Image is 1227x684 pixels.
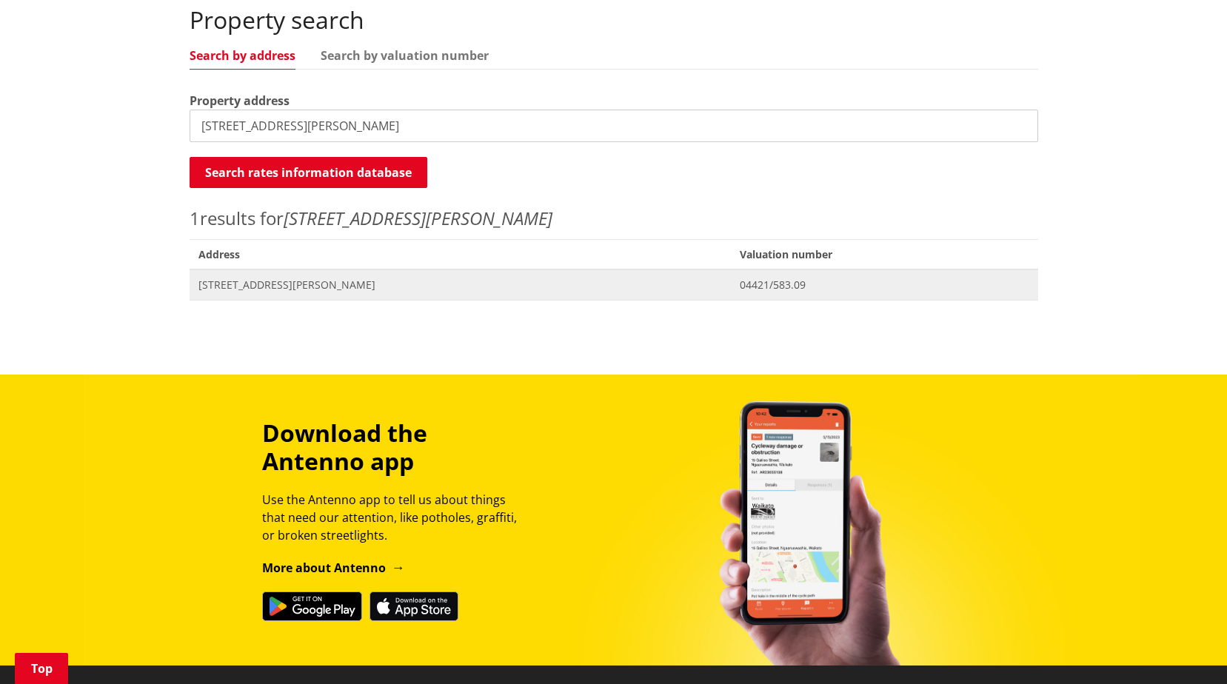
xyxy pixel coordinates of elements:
[370,591,458,621] img: Download on the App Store
[190,269,1038,300] a: [STREET_ADDRESS][PERSON_NAME] 04421/583.09
[190,6,1038,34] h2: Property search
[262,419,530,476] h3: Download the Antenno app
[190,239,732,269] span: Address
[190,50,295,61] a: Search by address
[321,50,489,61] a: Search by valuation number
[190,92,290,110] label: Property address
[190,205,1038,232] p: results for
[262,491,530,544] p: Use the Antenno app to tell us about things that need our attention, like potholes, graffiti, or ...
[740,278,1029,292] span: 04421/583.09
[262,560,405,576] a: More about Antenno
[15,653,68,684] a: Top
[190,157,427,188] button: Search rates information database
[1159,622,1212,675] iframe: Messenger Launcher
[284,206,552,230] em: [STREET_ADDRESS][PERSON_NAME]
[731,239,1037,269] span: Valuation number
[198,278,723,292] span: [STREET_ADDRESS][PERSON_NAME]
[190,110,1038,142] input: e.g. Duke Street NGARUAWAHIA
[190,206,200,230] span: 1
[262,591,362,621] img: Get it on Google Play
